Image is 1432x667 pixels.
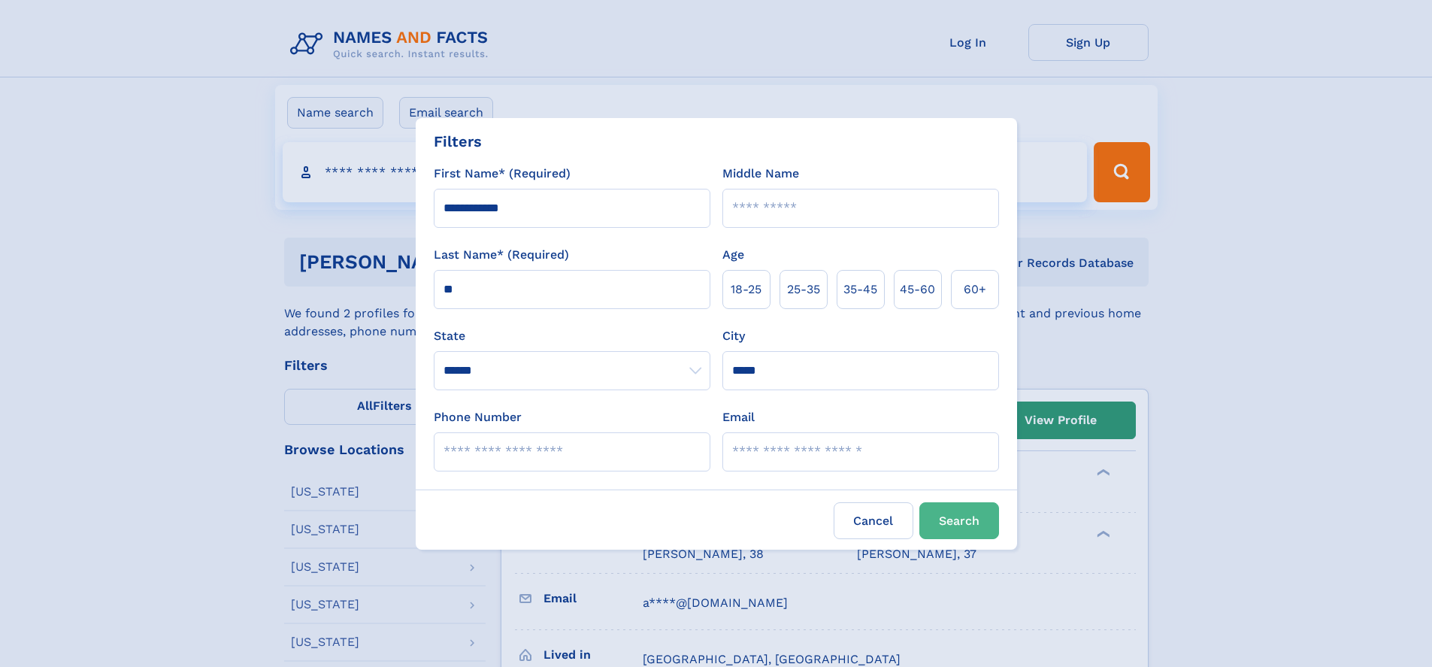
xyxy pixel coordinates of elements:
[900,280,935,299] span: 45‑60
[722,165,799,183] label: Middle Name
[919,502,999,539] button: Search
[964,280,986,299] span: 60+
[731,280,761,299] span: 18‑25
[722,246,744,264] label: Age
[434,165,571,183] label: First Name* (Required)
[434,327,710,345] label: State
[722,408,755,426] label: Email
[843,280,877,299] span: 35‑45
[434,408,522,426] label: Phone Number
[434,130,482,153] div: Filters
[787,280,820,299] span: 25‑35
[434,246,569,264] label: Last Name* (Required)
[722,327,745,345] label: City
[834,502,913,539] label: Cancel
